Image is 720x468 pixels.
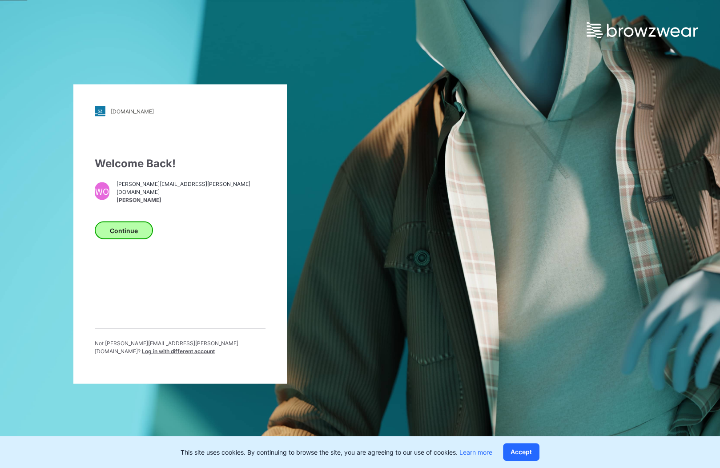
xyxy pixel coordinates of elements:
[142,348,215,355] span: Log in with different account
[95,222,153,239] button: Continue
[111,108,154,114] div: [DOMAIN_NAME]
[95,106,265,117] a: [DOMAIN_NAME]
[95,339,265,355] p: Not [PERSON_NAME][EMAIL_ADDRESS][PERSON_NAME][DOMAIN_NAME] ?
[95,156,265,172] div: Welcome Back!
[95,182,110,200] div: WO
[181,448,492,457] p: This site uses cookies. By continuing to browse the site, you are agreeing to our use of cookies.
[117,196,265,204] span: [PERSON_NAME]
[95,106,105,117] img: stylezone-logo.562084cfcfab977791bfbf7441f1a819.svg
[587,22,698,38] img: browzwear-logo.e42bd6dac1945053ebaf764b6aa21510.svg
[503,443,539,461] button: Accept
[117,180,265,196] span: [PERSON_NAME][EMAIL_ADDRESS][PERSON_NAME][DOMAIN_NAME]
[459,448,492,456] a: Learn more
